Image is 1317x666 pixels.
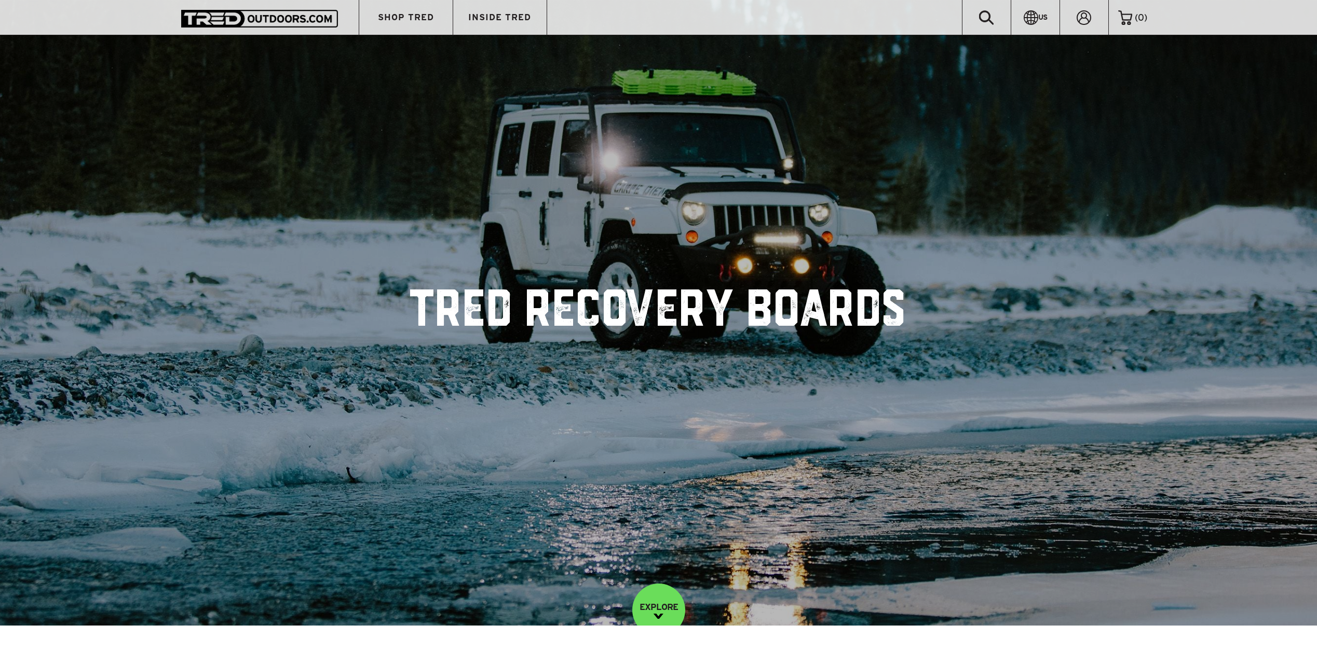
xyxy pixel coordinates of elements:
span: ( ) [1135,13,1147,22]
img: down-image [654,614,663,619]
span: SHOP TRED [378,13,434,22]
span: 0 [1138,12,1144,22]
img: TRED Outdoors America [181,10,338,27]
img: cart-icon [1118,10,1132,25]
h1: TRED Recovery Boards [410,289,907,336]
a: EXPLORE [632,584,685,636]
span: INSIDE TRED [468,13,531,22]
